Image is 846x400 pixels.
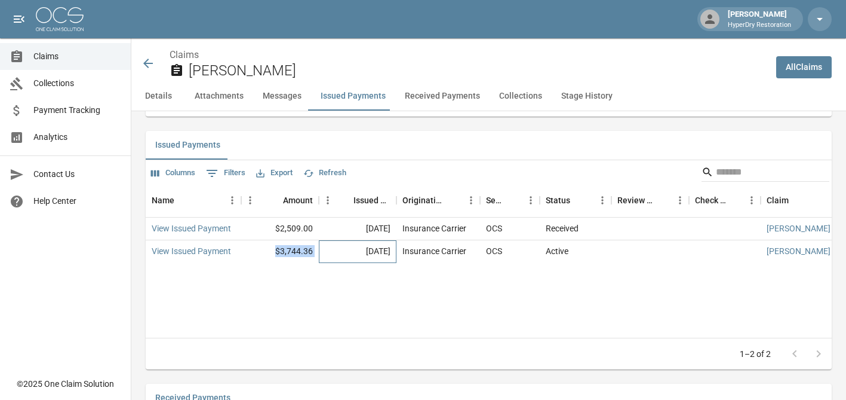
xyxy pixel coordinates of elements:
[671,191,689,209] button: Menu
[445,192,462,209] button: Sort
[253,82,311,111] button: Messages
[319,240,396,263] div: [DATE]
[33,195,121,207] span: Help Center
[490,82,552,111] button: Collections
[353,184,390,217] div: Issued Date
[189,62,767,80] h2: [PERSON_NAME]
[702,163,829,184] div: Search
[319,184,396,217] div: Issued Date
[617,184,654,217] div: Review Status
[486,184,505,217] div: Sent To
[146,131,230,160] button: Issued Payments
[17,378,114,390] div: © 2025 One Claim Solution
[241,191,259,209] button: Menu
[546,222,579,234] div: Received
[740,348,771,360] p: 1–2 of 2
[170,48,767,62] nav: breadcrumb
[552,82,622,111] button: Stage History
[241,184,319,217] div: Amount
[743,191,761,209] button: Menu
[767,222,830,234] a: [PERSON_NAME]
[311,82,395,111] button: Issued Payments
[319,218,396,240] div: [DATE]
[203,164,248,183] button: Show filters
[241,240,319,263] div: $3,744.36
[152,222,231,234] a: View Issued Payment
[395,82,490,111] button: Received Payments
[402,184,445,217] div: Originating From
[546,184,570,217] div: Status
[486,222,502,234] div: OCS
[266,192,283,209] button: Sort
[728,20,791,30] p: HyperDry Restoration
[223,191,241,209] button: Menu
[593,191,611,209] button: Menu
[654,192,671,209] button: Sort
[337,192,353,209] button: Sort
[146,184,241,217] div: Name
[522,191,540,209] button: Menu
[396,184,480,217] div: Originating From
[546,245,568,257] div: Active
[241,218,319,240] div: $2,509.00
[789,192,805,209] button: Sort
[33,131,121,143] span: Analytics
[33,50,121,63] span: Claims
[726,192,743,209] button: Sort
[695,184,726,217] div: Check Number
[540,184,611,217] div: Status
[253,164,296,182] button: Export
[131,82,846,111] div: anchor tabs
[300,164,349,182] button: Refresh
[611,184,689,217] div: Review Status
[319,191,337,209] button: Menu
[283,184,313,217] div: Amount
[723,8,796,30] div: [PERSON_NAME]
[152,245,231,257] a: View Issued Payment
[131,82,185,111] button: Details
[33,104,121,117] span: Payment Tracking
[462,191,480,209] button: Menu
[689,184,761,217] div: Check Number
[146,131,832,160] div: related-list tabs
[767,184,789,217] div: Claim
[33,77,121,90] span: Collections
[480,184,540,217] div: Sent To
[776,56,832,78] a: AllClaims
[36,7,84,31] img: ocs-logo-white-transparent.png
[570,192,587,209] button: Sort
[174,192,191,209] button: Sort
[148,164,198,182] button: Select columns
[170,49,199,60] a: Claims
[402,222,466,234] div: Insurance Carrier
[33,168,121,181] span: Contact Us
[152,184,174,217] div: Name
[185,82,253,111] button: Attachments
[7,7,31,31] button: open drawer
[486,245,502,257] div: OCS
[402,245,466,257] div: Insurance Carrier
[767,245,830,257] a: [PERSON_NAME]
[505,192,522,209] button: Sort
